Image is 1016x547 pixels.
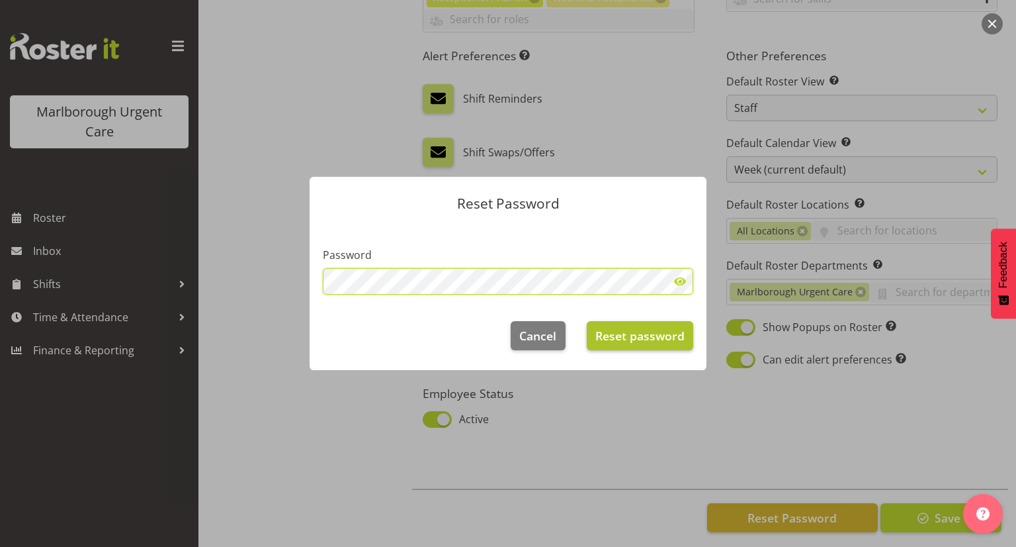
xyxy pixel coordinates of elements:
button: Reset password [587,321,693,350]
span: Cancel [519,327,556,344]
p: Reset Password [323,197,693,211]
img: help-xxl-2.png [976,507,990,521]
label: Password [323,247,693,263]
button: Cancel [511,321,565,350]
span: Reset password [595,327,685,344]
button: Feedback - Show survey [991,228,1016,319]
span: Feedback [997,242,1009,288]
